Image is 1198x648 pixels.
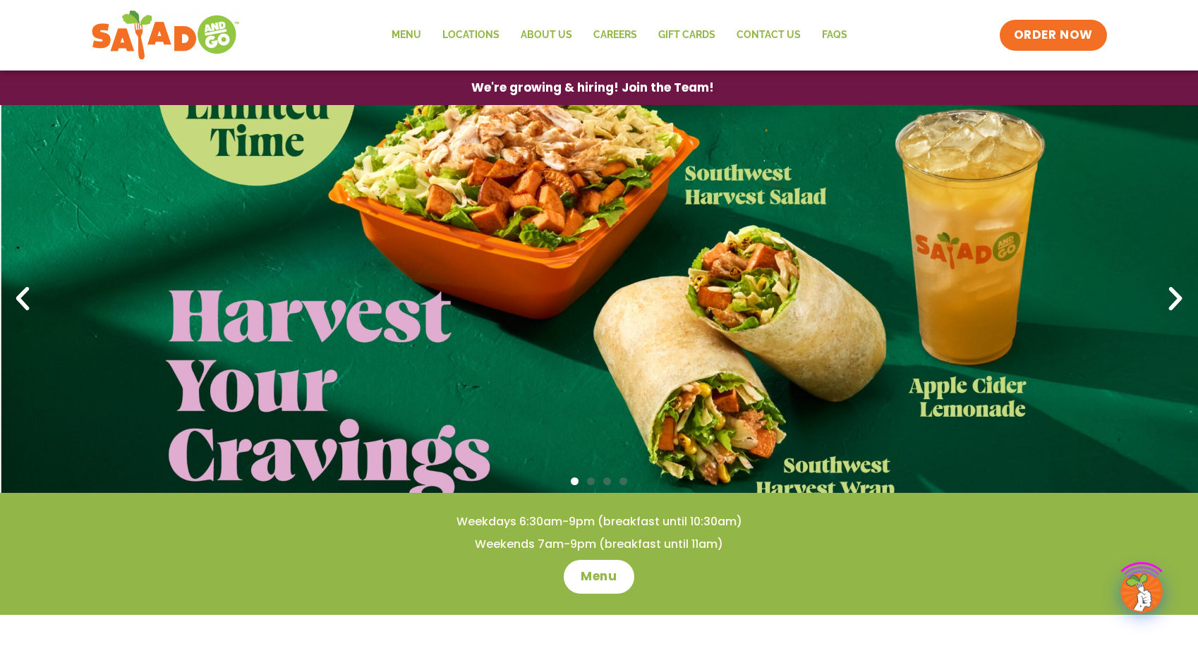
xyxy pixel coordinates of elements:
a: FAQs [811,19,858,51]
img: new-SAG-logo-768×292 [91,7,240,63]
h4: Weekends 7am-9pm (breakfast until 11am) [28,537,1170,552]
a: About Us [510,19,583,51]
a: Careers [583,19,648,51]
a: Menu [564,560,634,594]
a: Contact Us [726,19,811,51]
div: Next slide [1160,283,1191,314]
a: Menu [381,19,432,51]
span: Go to slide 1 [571,477,579,485]
h4: Weekdays 6:30am-9pm (breakfast until 10:30am) [28,514,1170,530]
a: Locations [432,19,510,51]
div: Previous slide [7,283,38,314]
span: ORDER NOW [1014,27,1093,44]
span: Go to slide 2 [587,477,595,485]
span: We're growing & hiring! Join the Team! [471,82,714,94]
span: Go to slide 3 [603,477,611,485]
a: ORDER NOW [1000,20,1107,51]
span: Go to slide 4 [619,477,627,485]
a: We're growing & hiring! Join the Team! [450,71,735,104]
nav: Menu [381,19,858,51]
a: GIFT CARDS [648,19,726,51]
span: Menu [581,568,617,585]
